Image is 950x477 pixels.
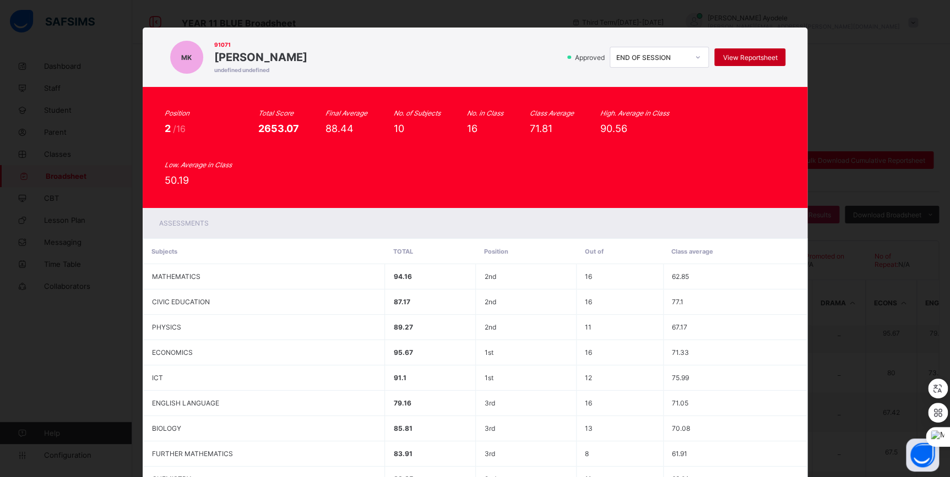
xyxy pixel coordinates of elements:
span: MK [181,53,192,62]
span: 2nd [484,323,496,331]
span: Assessments [159,219,209,227]
span: 2nd [484,298,496,306]
span: PHYSICS [152,323,181,331]
span: 71.81 [530,123,552,134]
span: 8 [585,449,589,458]
span: 2nd [484,272,496,281]
span: Approved [573,53,607,62]
span: Class average [671,248,713,255]
span: 1st [484,348,493,357]
span: 16 [585,298,592,306]
span: 11 [585,323,591,331]
span: /16 [173,123,186,134]
span: 79.16 [393,399,411,407]
i: No. in Class [467,109,503,117]
span: Total [393,248,413,255]
span: 85.81 [393,424,412,432]
span: 2 [165,123,173,134]
span: 87.17 [393,298,410,306]
span: 3rd [484,424,495,432]
span: 77.1 [672,298,683,306]
span: 12 [585,374,592,382]
span: 10 [394,123,404,134]
span: Out of [584,248,603,255]
span: 91.1 [393,374,406,382]
span: 3rd [484,449,495,458]
span: CIVIC EDUCATION [152,298,210,306]
span: Subjects [151,248,177,255]
span: 94.16 [393,272,411,281]
span: 71.05 [672,399,688,407]
span: [PERSON_NAME] [214,51,307,64]
span: undefined undefined [214,67,307,73]
span: 90.56 [600,123,627,134]
span: MATHEMATICS [152,272,200,281]
span: 71.33 [672,348,689,357]
i: Class Average [530,109,574,117]
i: No. of Subjects [394,109,441,117]
span: View Reportsheet [723,53,777,62]
span: 1st [484,374,493,382]
span: 16 [585,272,592,281]
button: Open asap [906,438,939,471]
span: 13 [585,424,593,432]
span: 83.91 [393,449,412,458]
span: 16 [467,123,477,134]
span: FURTHER MATHEMATICS [152,449,233,458]
span: 3rd [484,399,495,407]
span: 89.27 [393,323,412,331]
span: 2653.07 [258,123,299,134]
span: 16 [585,348,592,357]
span: ICT [152,374,163,382]
span: 16 [585,399,592,407]
span: 91071 [214,41,307,48]
span: 95.67 [393,348,412,357]
span: 62.85 [672,272,689,281]
span: ECONOMICS [152,348,193,357]
i: Total Score [258,109,294,117]
div: END OF SESSION [616,53,688,62]
span: 61.91 [672,449,687,458]
span: 88.44 [325,123,354,134]
i: Final Average [325,109,367,117]
span: 75.99 [672,374,689,382]
span: ENGLISH LANGUAGE [152,399,219,407]
span: 50.19 [165,174,189,186]
span: Position [484,248,508,255]
i: High. Average in Class [600,109,669,117]
i: Low. Average in Class [165,161,232,169]
span: BIOLOGY [152,424,181,432]
span: 67.17 [672,323,687,331]
span: 70.08 [672,424,690,432]
i: Position [165,109,189,117]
